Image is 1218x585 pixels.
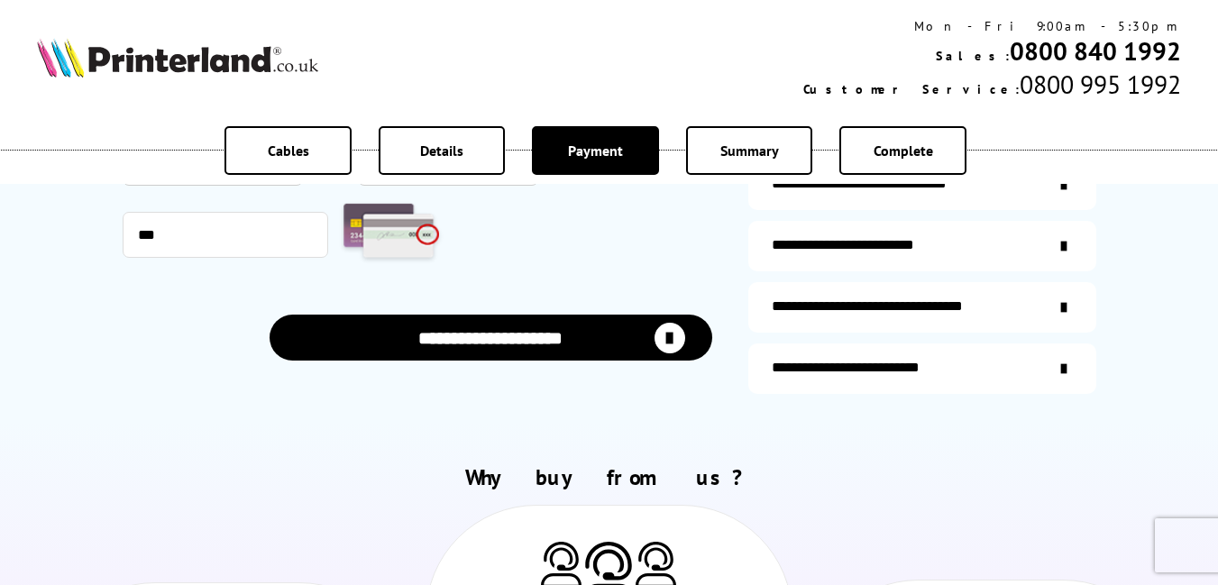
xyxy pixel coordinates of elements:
span: Details [420,142,463,160]
a: items-arrive [748,221,1096,271]
div: Mon - Fri 9:00am - 5:30pm [803,18,1181,34]
span: 0800 995 1992 [1020,68,1181,101]
a: 0800 840 1992 [1010,34,1181,68]
span: Summary [720,142,779,160]
img: Printerland Logo [37,38,318,78]
span: Complete [874,142,933,160]
span: Customer Service: [803,81,1020,97]
a: secure-website [748,343,1096,394]
span: Sales: [936,48,1010,64]
span: Cables [268,142,309,160]
h2: Why buy from us? [37,463,1182,491]
a: additional-cables [748,282,1096,333]
span: Payment [568,142,623,160]
a: additional-ink [748,160,1096,210]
